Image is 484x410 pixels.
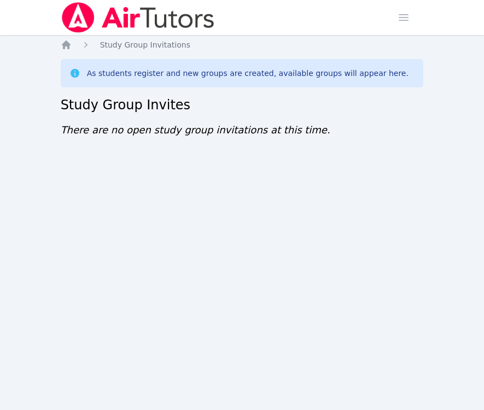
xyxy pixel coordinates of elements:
span: There are no open study group invitations at this time. [61,124,330,136]
h2: Study Group Invites [61,96,424,114]
div: As students register and new groups are created, available groups will appear here. [87,68,409,79]
span: Study Group Invitations [100,40,190,49]
a: Study Group Invitations [100,39,190,50]
nav: Breadcrumb [61,39,424,50]
img: Air Tutors [61,2,215,33]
